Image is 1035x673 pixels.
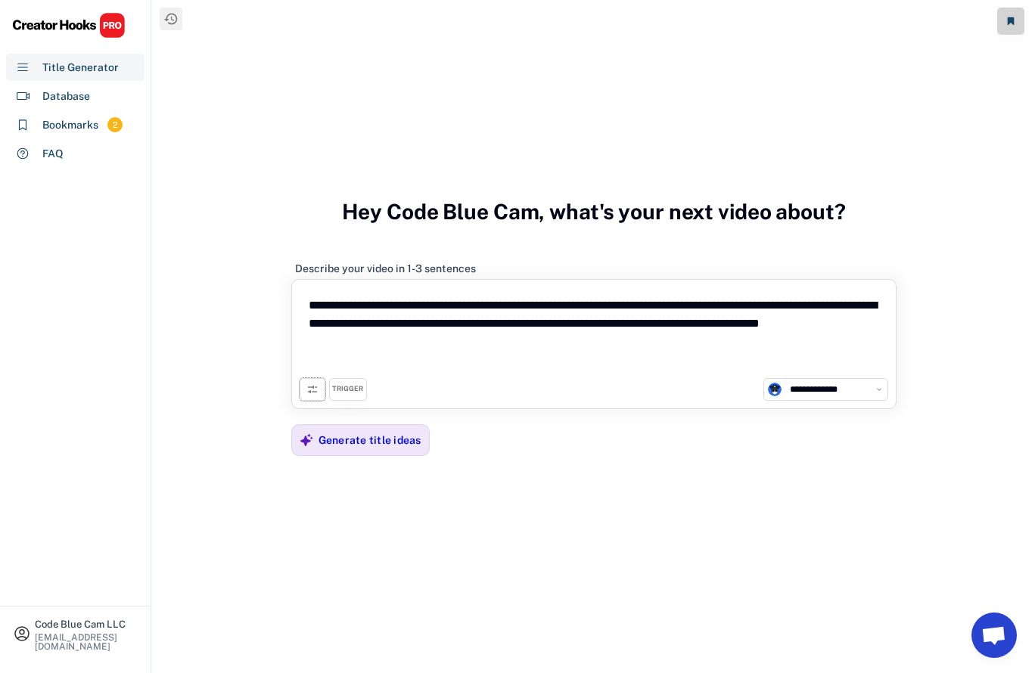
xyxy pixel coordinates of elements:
[768,383,782,396] img: unnamed.jpg
[42,146,64,162] div: FAQ
[42,88,90,104] div: Database
[319,433,421,447] div: Generate title ideas
[342,183,846,240] h3: Hey Code Blue Cam, what's your next video about?
[42,117,98,133] div: Bookmarks
[35,633,138,651] div: [EMAIL_ADDRESS][DOMAIN_NAME]
[12,12,126,39] img: CHPRO%20Logo.svg
[332,384,363,394] div: TRIGGER
[42,60,119,76] div: Title Generator
[295,262,476,275] div: Describe your video in 1-3 sentences
[107,119,123,132] div: 2
[35,619,138,629] div: Code Blue Cam LLC
[971,613,1017,658] a: Open chat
